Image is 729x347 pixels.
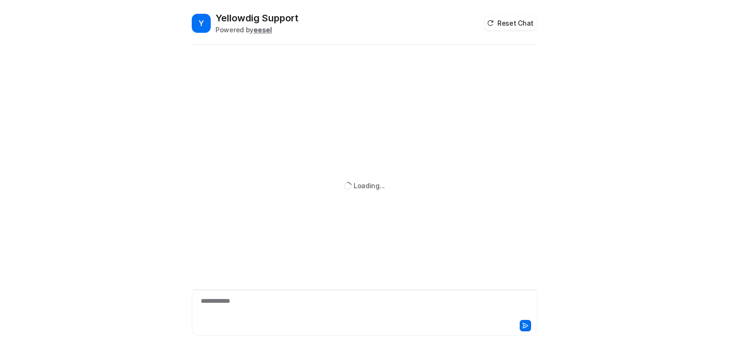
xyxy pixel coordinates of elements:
[354,181,385,191] div: Loading...
[192,14,211,33] span: Y
[484,16,537,30] button: Reset Chat
[215,25,299,35] div: Powered by
[253,26,272,34] b: eesel
[215,11,299,25] h2: Yellowdig Support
